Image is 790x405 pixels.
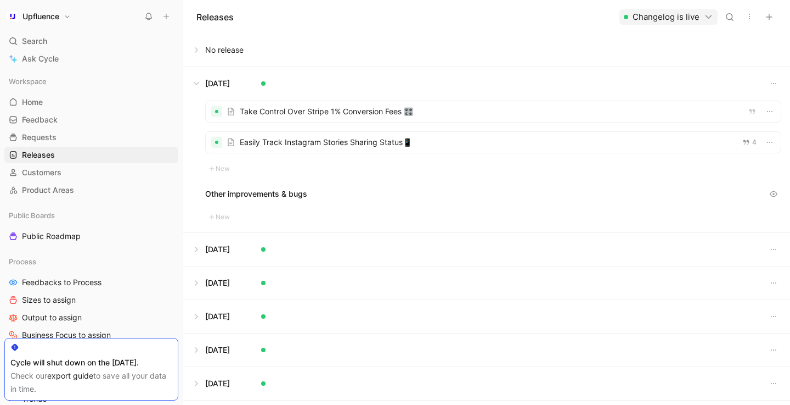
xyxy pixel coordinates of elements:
[10,369,172,396] div: Check our to save all your data in time.
[22,277,101,288] span: Feedbacks to Process
[4,207,178,224] div: Public Boards
[4,253,178,343] div: ProcessFeedbacks to ProcessSizes to assignOutput to assignBusiness Focus to assign
[4,253,178,270] div: Process
[9,256,36,267] span: Process
[4,129,178,146] a: Requests
[22,97,43,108] span: Home
[22,167,61,178] span: Customers
[4,147,178,163] a: Releases
[22,52,59,65] span: Ask Cycle
[4,292,178,308] a: Sizes to assign
[4,9,74,24] button: UpfluenceUpfluence
[22,295,76,306] span: Sizes to assign
[752,139,757,146] span: 4
[7,11,18,22] img: Upfluence
[196,10,234,24] h1: Releases
[22,312,82,323] span: Output to assign
[4,327,178,343] a: Business Focus to assign
[205,162,234,175] button: New
[4,33,178,49] div: Search
[740,136,759,148] button: 4
[4,164,178,181] a: Customers
[22,132,57,143] span: Requests
[22,114,58,125] span: Feedback
[4,182,178,198] a: Product Areas
[10,356,172,369] div: Cycle will shut down on the [DATE].
[4,51,178,67] a: Ask Cycle
[4,228,178,245] a: Public Roadmap
[4,274,178,291] a: Feedbacks to Process
[4,309,178,326] a: Output to assign
[619,9,718,25] button: Changelog is live
[22,12,59,21] h1: Upfluence
[4,207,178,245] div: Public BoardsPublic Roadmap
[9,210,55,221] span: Public Boards
[205,186,781,202] div: Other improvements & bugs
[22,231,81,242] span: Public Roadmap
[205,210,234,224] button: New
[22,35,47,48] span: Search
[22,330,111,341] span: Business Focus to assign
[4,112,178,128] a: Feedback
[22,185,74,196] span: Product Areas
[22,149,55,160] span: Releases
[4,94,178,110] a: Home
[47,371,93,380] a: export guide
[4,73,178,90] div: Workspace
[9,76,47,87] span: Workspace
